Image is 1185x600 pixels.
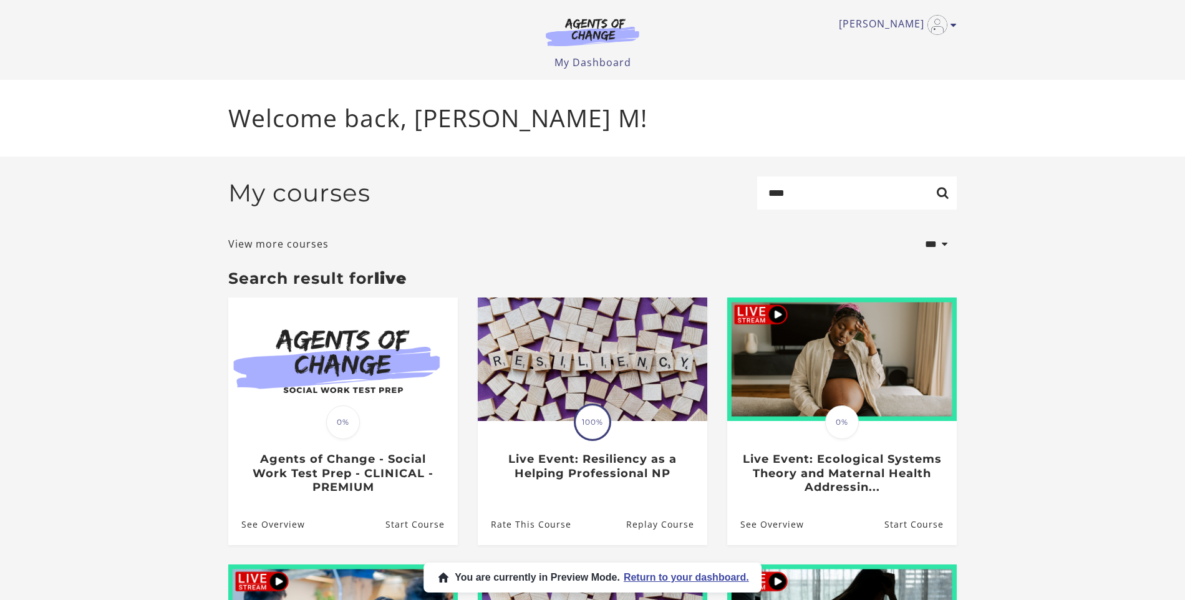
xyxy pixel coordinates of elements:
[228,269,957,288] h3: Search result for
[228,236,329,251] a: View more courses
[478,504,571,544] a: Live Event: Resiliency as a Helping Professional NP: Rate This Course
[385,504,458,544] a: Agents of Change - Social Work Test Prep - CLINICAL - PREMIUM: Resume Course
[228,504,305,544] a: Agents of Change - Social Work Test Prep - CLINICAL - PREMIUM: See Overview
[576,405,609,439] span: 100%
[228,178,370,208] h2: My courses
[241,452,444,495] h3: Agents of Change - Social Work Test Prep - CLINICAL - PREMIUM
[374,269,407,288] strong: live
[228,100,957,137] p: Welcome back, [PERSON_NAME] M!
[740,452,943,495] h3: Live Event: Ecological Systems Theory and Maternal Health Addressin...
[533,17,652,46] img: Agents of Change Logo
[626,504,707,544] a: Live Event: Resiliency as a Helping Professional NP: Resume Course
[825,405,859,439] span: 0%
[554,56,631,69] a: My Dashboard
[727,504,804,544] a: Live Event: Ecological Systems Theory and Maternal Health Addressin...: See Overview
[326,405,360,439] span: 0%
[423,563,762,593] button: You are currently in Preview Mode.Return to your dashboard.
[839,15,950,35] a: Toggle menu
[491,452,694,480] h3: Live Event: Resiliency as a Helping Professional NP
[884,504,957,544] a: Live Event: Ecological Systems Theory and Maternal Health Addressin...: Resume Course
[624,572,749,583] span: Return to your dashboard.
